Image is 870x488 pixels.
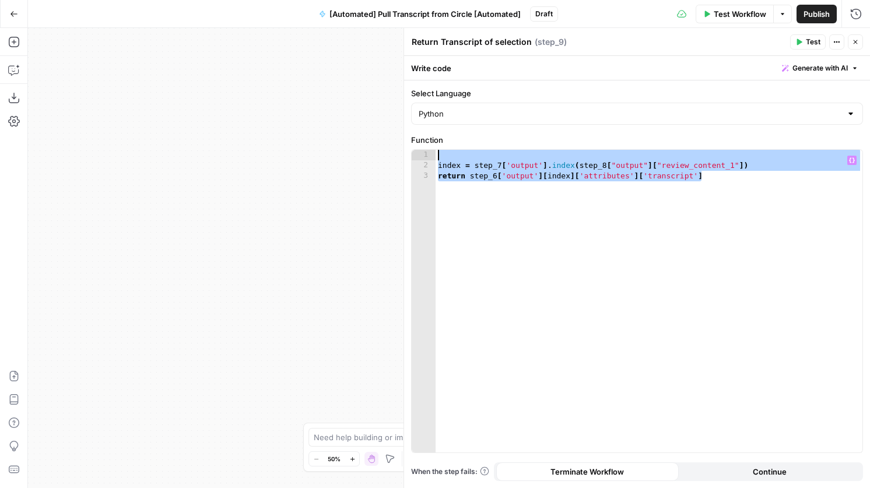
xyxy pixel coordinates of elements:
[753,466,787,478] span: Continue
[412,36,532,48] textarea: Return Transcript of selection
[419,108,841,120] input: Python
[679,462,861,481] button: Continue
[790,34,826,50] button: Test
[550,466,624,478] span: Terminate Workflow
[404,56,870,80] div: Write code
[792,63,848,73] span: Generate with AI
[412,171,436,181] div: 3
[411,466,489,477] a: When the step fails:
[696,5,773,23] button: Test Workflow
[535,36,567,48] span: ( step_9 )
[411,87,863,99] label: Select Language
[797,5,837,23] button: Publish
[312,5,528,23] button: [Automated] Pull Transcript from Circle [Automated]
[714,8,766,20] span: Test Workflow
[804,8,830,20] span: Publish
[328,454,341,464] span: 50%
[411,134,863,146] label: Function
[412,150,436,160] div: 1
[412,160,436,171] div: 2
[329,8,521,20] span: [Automated] Pull Transcript from Circle [Automated]
[806,37,820,47] span: Test
[535,9,553,19] span: Draft
[777,61,863,76] button: Generate with AI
